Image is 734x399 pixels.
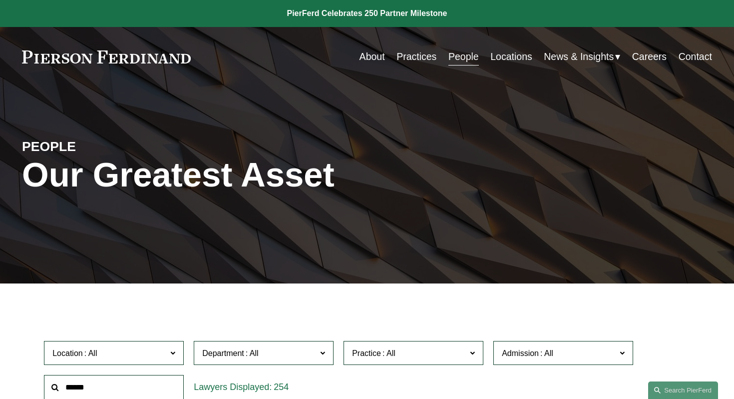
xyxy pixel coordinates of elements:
[22,155,482,195] h1: Our Greatest Asset
[544,48,614,65] span: News & Insights
[679,47,712,66] a: Contact
[632,47,667,66] a: Careers
[490,47,532,66] a: Locations
[352,349,381,357] span: Practice
[52,349,83,357] span: Location
[502,349,539,357] span: Admission
[544,47,620,66] a: folder dropdown
[274,382,289,392] span: 254
[448,47,479,66] a: People
[360,47,385,66] a: About
[22,138,194,155] h4: PEOPLE
[396,47,436,66] a: Practices
[648,381,718,399] a: Search this site
[202,349,244,357] span: Department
